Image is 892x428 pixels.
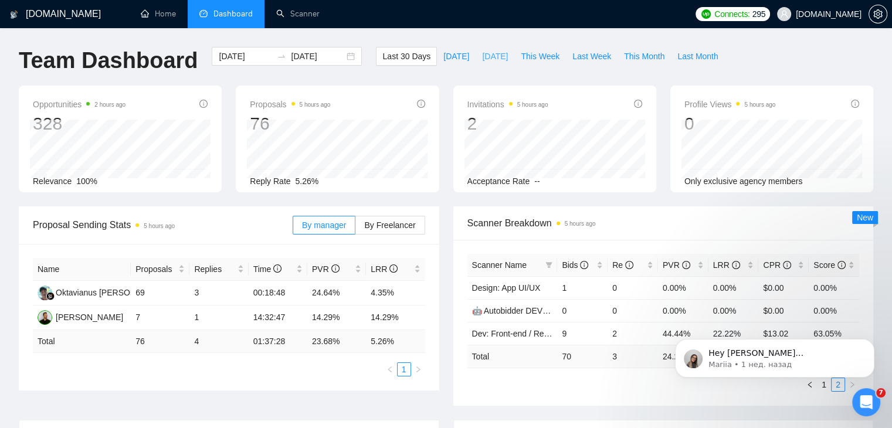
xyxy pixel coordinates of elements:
span: Scanner Name [472,260,527,270]
td: 7 [131,305,189,330]
span: CPR [763,260,791,270]
td: 14.29% [366,305,425,330]
span: Reply Rate [250,176,290,186]
span: This Month [624,50,664,63]
td: 1 [557,276,608,299]
button: [DATE] [437,47,476,66]
span: filter [545,261,552,269]
div: 0 [684,113,776,135]
span: [DATE] [443,50,469,63]
span: Last Week [572,50,611,63]
td: 0.00% [809,299,859,322]
td: 00:18:48 [249,281,307,305]
span: filter [543,256,555,274]
span: Invitations [467,97,548,111]
img: gigradar-bm.png [46,292,55,300]
span: left [386,366,394,373]
span: Proposal Sending Stats [33,218,293,232]
td: 70 [557,345,608,368]
span: [DATE] [482,50,508,63]
img: RB [38,310,52,325]
td: 0.00% [658,276,708,299]
span: PVR [663,260,690,270]
span: Score [813,260,845,270]
span: Last Month [677,50,718,63]
time: 5 hours ago [300,101,331,108]
span: info-circle [732,261,740,269]
span: info-circle [851,100,859,108]
span: info-circle [625,261,633,269]
img: OO [38,286,52,300]
td: 0.00% [809,276,859,299]
span: info-circle [331,264,340,273]
td: 23.68 % [307,330,366,353]
span: 295 [752,8,765,21]
img: logo [10,5,18,24]
span: info-circle [273,264,281,273]
span: Scanner Breakdown [467,216,860,230]
time: 5 hours ago [744,101,775,108]
div: 328 [33,113,126,135]
td: 3 [608,345,658,368]
span: info-circle [580,261,588,269]
span: Only exclusive agency members [684,176,803,186]
span: info-circle [389,264,398,273]
span: info-circle [634,100,642,108]
input: Start date [219,50,272,63]
span: Dashboard [213,9,253,19]
td: 1 [189,305,248,330]
span: 5.26% [296,176,319,186]
span: dashboard [199,9,208,18]
td: $0.00 [758,276,809,299]
li: 1 [397,362,411,376]
a: OOOktavianus [PERSON_NAME] Tape [38,287,186,297]
td: 4 [189,330,248,353]
span: -- [534,176,540,186]
span: 7 [876,388,886,398]
td: 14.29% [307,305,366,330]
span: right [415,366,422,373]
td: 2 [608,322,658,345]
span: swap-right [277,52,286,61]
span: Opportunities [33,97,126,111]
a: 1 [398,363,411,376]
span: LRR [713,260,740,270]
button: This Month [618,47,671,66]
button: right [411,362,425,376]
span: info-circle [199,100,208,108]
td: 14:32:47 [249,305,307,330]
button: left [383,362,397,376]
a: Dev: Front-end / React / Next.js / WebGL / GSAP [472,329,651,338]
th: Replies [189,258,248,281]
td: 01:37:28 [249,330,307,353]
span: PVR [312,264,340,274]
time: 5 hours ago [565,220,596,227]
span: Re [612,260,633,270]
span: Bids [562,260,588,270]
a: setting [869,9,887,19]
span: New [857,213,873,222]
span: Proposals [250,97,330,111]
span: info-circle [417,100,425,108]
span: info-circle [682,261,690,269]
td: $0.00 [758,299,809,322]
td: 3 [189,281,248,305]
div: Oktavianus [PERSON_NAME] Tape [56,286,186,299]
button: Last Week [566,47,618,66]
button: Last 30 Days [376,47,437,66]
time: 2 hours ago [94,101,126,108]
div: 2 [467,113,548,135]
button: Last Month [671,47,724,66]
th: Name [33,258,131,281]
li: Previous Page [383,362,397,376]
td: 24.64% [307,281,366,305]
span: to [277,52,286,61]
th: Proposals [131,258,189,281]
td: 0.00% [658,299,708,322]
span: 100% [76,176,97,186]
td: 76 [131,330,189,353]
input: End date [291,50,344,63]
span: Replies [194,263,235,276]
